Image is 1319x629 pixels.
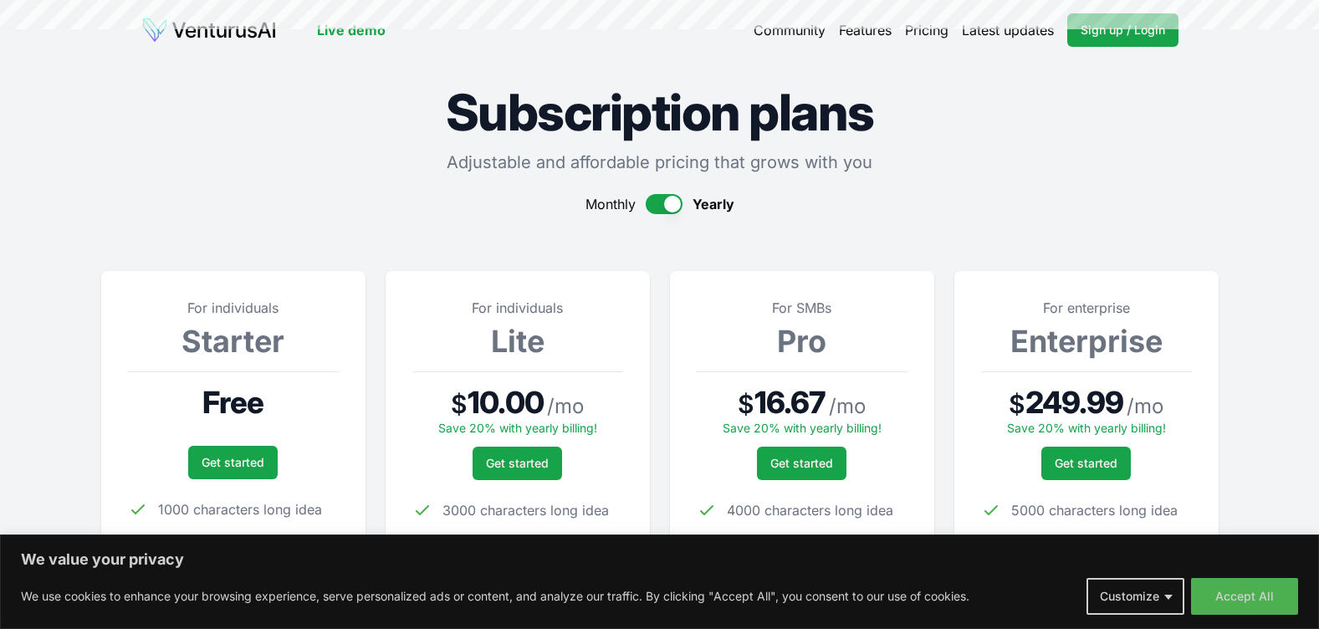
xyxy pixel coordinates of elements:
a: Features [839,20,892,40]
span: Choose your preferred language [158,533,339,573]
p: We value your privacy [21,550,1298,570]
a: Get started [757,447,846,480]
span: 10.00 [468,386,544,419]
a: Live demo [317,20,386,40]
button: Customize [1086,578,1184,615]
h1: Subscription plans [101,87,1219,137]
span: PDF without watermark [442,534,590,554]
a: Sign up / Login [1067,13,1178,47]
h3: Enterprise [981,325,1192,358]
span: Sign up / Login [1081,22,1165,38]
p: Adjustable and affordable pricing that grows with you [101,151,1219,174]
h3: Pro [697,325,907,358]
span: $ [738,389,754,419]
img: logo [141,17,277,43]
span: $ [451,389,468,419]
p: For SMBs [697,298,907,318]
p: For enterprise [981,298,1192,318]
a: Community [754,20,826,40]
a: Latest updates [962,20,1054,40]
span: $ [1009,389,1025,419]
span: / mo [829,393,866,420]
span: 249.99 [1025,386,1123,419]
span: 1000 characters long idea [158,499,322,519]
span: Yearly [693,194,734,214]
span: Monthly [585,194,636,214]
a: Get started [473,447,562,480]
p: For individuals [128,298,339,318]
span: Save 20% with yearly billing! [438,421,597,435]
h3: Lite [412,325,623,358]
a: Get started [1041,447,1131,480]
h3: Starter [128,325,339,358]
span: 5000 characters long idea [1011,500,1178,520]
span: PDF with custom watermark [1011,534,1189,554]
span: Save 20% with yearly billing! [723,421,882,435]
span: / mo [1127,393,1163,420]
p: We use cookies to enhance your browsing experience, serve personalized ads or content, and analyz... [21,586,969,606]
a: Pricing [905,20,948,40]
span: Save 20% with yearly billing! [1007,421,1166,435]
span: / mo [547,393,584,420]
p: For individuals [412,298,623,318]
span: Free [202,386,263,419]
span: 3000 characters long idea [442,500,609,520]
a: Get started [188,446,278,479]
span: 16.67 [754,386,826,419]
button: Accept All [1191,578,1298,615]
span: 4000 characters long idea [727,500,893,520]
span: Pitch deck generation [727,534,864,554]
